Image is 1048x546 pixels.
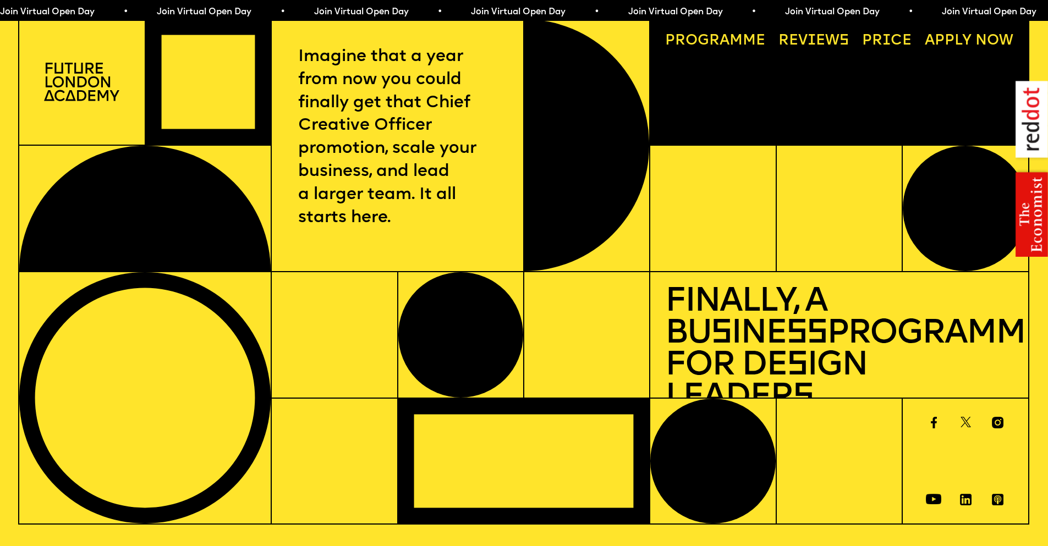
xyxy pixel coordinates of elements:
h1: Finally, a Bu ine Programme for De ign Leader [665,286,1014,414]
span: s [793,381,813,415]
span: s [787,349,807,383]
span: • [594,8,599,16]
span: a [720,34,729,48]
span: A [925,34,935,48]
a: Apply now [918,26,1020,56]
span: • [751,8,756,16]
a: Programme [658,26,772,56]
a: Reviews [771,26,856,56]
span: • [908,8,913,16]
span: s [711,317,731,351]
span: ss [786,317,827,351]
span: • [437,8,442,16]
span: • [280,8,285,16]
p: Imagine that a year from now you could finally get that Chief Creative Officer promotion, scale y... [298,46,497,230]
a: Price [855,26,919,56]
span: • [123,8,128,16]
